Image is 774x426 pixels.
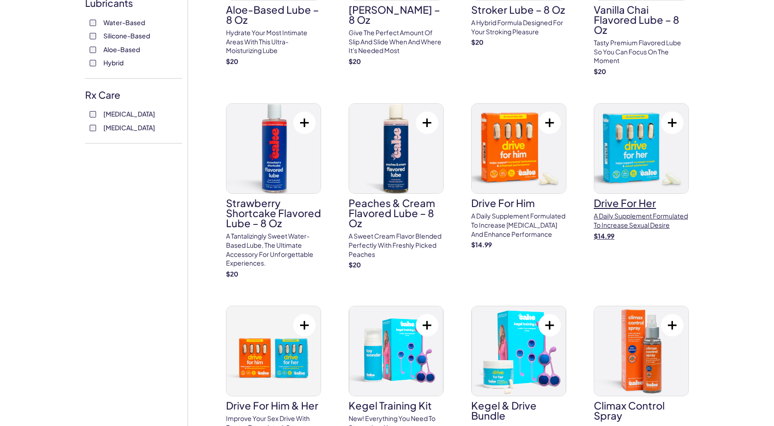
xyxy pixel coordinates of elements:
h3: Climax Control Spray [594,400,689,421]
img: drive for him & her [226,306,321,396]
span: Hybrid [103,57,124,69]
strong: $ 20 [226,270,238,278]
h3: Stroker Lube – 8 oz [471,5,566,15]
img: Kegel Training Kit [349,306,443,396]
h3: drive for her [594,198,689,208]
p: A daily supplement formulated to increase [MEDICAL_DATA] and enhance performance [471,212,566,239]
strong: $ 20 [471,38,484,46]
strong: $ 20 [349,57,361,65]
p: A hybrid formula designed for your stroking pleasure [471,18,566,36]
p: Hydrate your most intimate areas with this ultra-moisturizing lube [226,28,321,55]
img: Peaches & Cream Flavored Lube – 8 oz [349,104,443,193]
input: Aloe-Based [90,47,96,53]
input: Hybrid [90,60,96,66]
input: Water-Based [90,20,96,26]
a: Peaches & Cream Flavored Lube – 8 ozPeaches & Cream Flavored Lube – 8 ozA sweet cream flavor blen... [349,103,444,269]
img: Kegel & Drive Bundle [472,306,566,396]
h3: drive for him [471,198,566,208]
a: drive for herdrive for herA daily supplement formulated to increase sexual desire$14.99 [594,103,689,240]
a: drive for himdrive for himA daily supplement formulated to increase [MEDICAL_DATA] and enhance pe... [471,103,566,249]
input: Silicone-Based [90,33,96,39]
h3: Kegel Training Kit [349,400,444,410]
h3: Kegel & Drive Bundle [471,400,566,421]
p: A daily supplement formulated to increase sexual desire [594,212,689,229]
h3: Vanilla Chai Flavored Lube – 8 oz [594,5,689,35]
p: Tasty premium flavored lube so you can focus on the moment [594,38,689,65]
img: Climax Control Spray [594,306,688,396]
h3: [PERSON_NAME] – 8 oz [349,5,444,25]
input: [MEDICAL_DATA] [90,125,96,131]
h3: Peaches & Cream Flavored Lube – 8 oz [349,198,444,228]
img: Strawberry Shortcake Flavored Lube – 8 oz [226,104,321,193]
p: Give the perfect amount of slip and slide when and where it's needed most [349,28,444,55]
strong: $ 14.99 [471,240,492,249]
strong: $ 14.99 [594,232,614,240]
strong: $ 20 [226,57,238,65]
img: drive for him [472,104,566,193]
h3: Aloe-Based Lube – 8 oz [226,5,321,25]
span: Aloe-Based [103,43,140,55]
p: A tantalizingly sweet water-based lube, the ultimate accessory for unforgettable experiences. [226,232,321,267]
span: [MEDICAL_DATA] [103,122,155,133]
h3: drive for him & her [226,400,321,410]
strong: $ 20 [594,67,606,75]
span: [MEDICAL_DATA] [103,108,155,120]
span: Water-Based [103,16,145,28]
a: Strawberry Shortcake Flavored Lube – 8 ozStrawberry Shortcake Flavored Lube – 8 ozA tantalizingly... [226,103,321,278]
span: Silicone-Based [103,30,150,42]
h3: Strawberry Shortcake Flavored Lube – 8 oz [226,198,321,228]
p: A sweet cream flavor blended perfectly with freshly picked peaches [349,232,444,259]
img: drive for her [594,104,688,193]
strong: $ 20 [349,261,361,269]
input: [MEDICAL_DATA] [90,111,96,117]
